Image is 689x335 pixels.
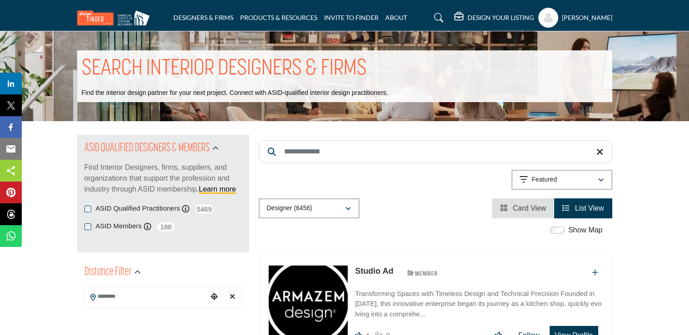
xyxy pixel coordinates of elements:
p: Featured [532,175,557,184]
span: List View [575,204,604,212]
p: Find Interior Designers, firms, suppliers, and organizations that support the profession and indu... [84,162,242,195]
a: Add To List [592,269,598,276]
p: Designer (6456) [267,204,312,213]
a: View List [562,204,604,212]
a: Search [425,10,449,25]
span: 5469 [194,203,214,215]
a: PRODUCTS & RESOURCES [240,14,317,21]
label: ASID Qualified Practitioners [96,203,180,214]
span: 188 [156,221,176,232]
p: Transforming Spaces with Timeless Design and Technical Precision Founded in [DATE], this innovati... [355,289,602,320]
button: Show hide supplier dropdown [538,8,558,28]
div: DESIGN YOUR LISTING [454,12,534,23]
h2: Distance Filter [84,264,132,281]
li: Card View [492,198,554,218]
input: Search Keyword [259,140,612,163]
span: Card View [513,204,546,212]
label: Show Map [568,225,603,236]
button: Featured [512,170,612,190]
h5: [PERSON_NAME] [562,13,612,22]
div: Clear search location [226,287,239,307]
a: Transforming Spaces with Timeless Design and Technical Precision Founded in [DATE], this innovati... [355,283,602,320]
a: Learn more [199,185,236,193]
a: Studio Ad [355,266,393,276]
div: Choose your current location [207,287,221,307]
a: View Card [500,204,546,212]
p: Studio Ad [355,265,393,277]
h1: SEARCH INTERIOR DESIGNERS & FIRMS [82,55,367,83]
h5: DESIGN YOUR LISTING [468,14,534,22]
h2: ASID QUALIFIED DESIGNERS & MEMBERS [84,140,210,157]
button: Designer (6456) [259,198,359,218]
input: ASID Members checkbox [84,223,91,230]
input: ASID Qualified Practitioners checkbox [84,206,91,212]
a: DESIGNERS & FIRMS [173,14,233,21]
a: INVITE TO FINDER [324,14,379,21]
img: Site Logo [77,10,154,25]
p: Find the interior design partner for your next project. Connect with ASID-qualified interior desi... [82,89,388,98]
img: ASID Members Badge Icon [402,267,443,279]
a: ABOUT [385,14,407,21]
input: Search Location [85,288,207,305]
li: List View [554,198,612,218]
label: ASID Members [96,221,142,232]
